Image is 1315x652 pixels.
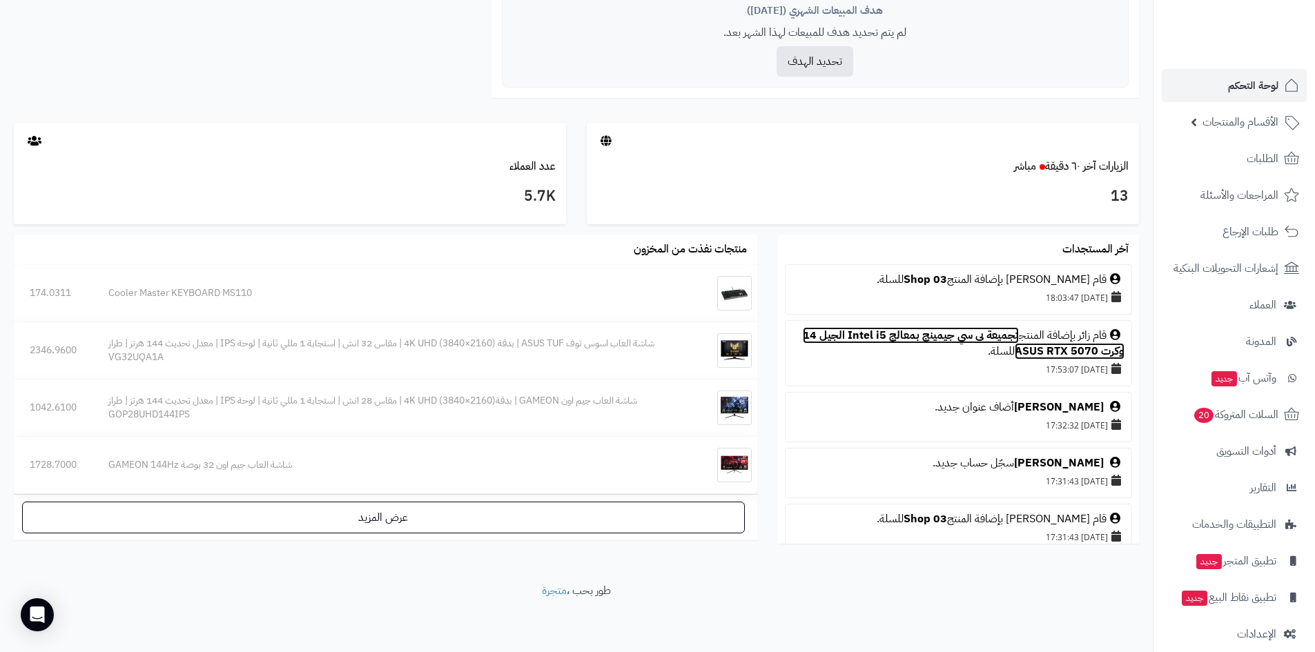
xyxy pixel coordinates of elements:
[1162,288,1307,322] a: العملاء
[1162,142,1307,175] a: الطلبات
[1162,215,1307,248] a: طلبات الإرجاع
[792,455,1124,471] div: سجّل حساب جديد.
[30,401,77,415] div: 1042.6100
[1192,515,1276,534] span: التطبيقات والخدمات
[792,272,1124,288] div: قام [PERSON_NAME] بإضافة المنتج للسلة.
[509,158,556,175] a: عدد العملاء
[777,46,853,77] button: تحديد الهدف
[792,399,1124,415] div: أضاف عنوان جديد.
[904,511,947,527] a: 03 Shop
[717,391,752,425] img: شاشة العاب جيم اون GAMEON | بدقة4K UHD (3840×2160) | مقاس 28 انش | استجابة 1 مللي ثانية | لوحة IP...
[792,288,1124,307] div: [DATE] 18:03:47
[1202,112,1278,132] span: الأقسام والمنتجات
[792,328,1124,359] div: قام زائر بإضافة المنتج للسلة.
[1182,591,1207,606] span: جديد
[30,344,77,357] div: 2346.9600
[792,359,1124,379] div: [DATE] 17:53:07
[1216,442,1276,461] span: أدوات التسويق
[108,286,696,300] div: Cooler Master KEYBOARD MS110
[108,458,696,472] div: شاشة العاب جيم اون 32 بوصة GAMEON 144Hz
[1250,478,1276,497] span: التقارير
[1195,551,1276,571] span: تطبيق المتجر
[1014,158,1129,175] a: الزيارات آخر ٦٠ دقيقةمباشر
[597,185,1129,208] h3: 13
[513,3,1118,18] div: هدف المبيعات الشهري ([DATE])
[513,25,1118,41] p: لم يتم تحديد هدف للمبيعات لهذا الشهر بعد.
[1014,399,1104,415] a: [PERSON_NAME]
[1193,405,1278,424] span: السلات المتروكة
[30,286,77,300] div: 174.0311
[717,276,752,310] img: Cooler Master KEYBOARD MS110
[1162,362,1307,395] a: وآتس آبجديد
[1249,295,1276,315] span: العملاء
[22,502,745,533] a: عرض المزيد
[792,511,1124,527] div: قام [PERSON_NAME] بإضافة المنتج للسلة.
[108,337,696,364] div: شاشة العاب اسوس توف ASUS TUF | بدقة 4K UHD (3840×2160) | مقاس 32 انش | استجابة 1 مللي ثانية | لوح...
[1162,618,1307,651] a: الإعدادات
[792,415,1124,435] div: [DATE] 17:32:32
[1210,368,1276,388] span: وآتس آب
[1162,398,1307,431] a: السلات المتروكة20
[1162,69,1307,102] a: لوحة التحكم
[1196,554,1222,569] span: جديد
[542,582,567,599] a: متجرة
[1237,624,1276,644] span: الإعدادات
[1162,179,1307,212] a: المراجعات والأسئلة
[634,244,747,256] h3: منتجات نفذت من المخزون
[1162,471,1307,504] a: التقارير
[1221,10,1302,39] img: logo-2.png
[1180,588,1276,607] span: تطبيق نقاط البيع
[1162,544,1307,577] a: تطبيق المتجرجديد
[904,271,947,288] a: 03 Shop
[1162,325,1307,358] a: المدونة
[1014,158,1036,175] small: مباشر
[30,458,77,472] div: 1728.7000
[1062,244,1129,256] h3: آخر المستجدات
[1223,222,1278,241] span: طلبات الإرجاع
[1194,408,1214,423] span: 20
[1246,332,1276,351] span: المدونة
[1162,252,1307,285] a: إشعارات التحويلات البنكية
[1173,259,1278,278] span: إشعارات التحويلات البنكية
[108,394,696,422] div: شاشة العاب جيم اون GAMEON | بدقة4K UHD (3840×2160) | مقاس 28 انش | استجابة 1 مللي ثانية | لوحة IP...
[1014,455,1104,471] a: [PERSON_NAME]
[1200,186,1278,205] span: المراجعات والأسئلة
[1162,508,1307,541] a: التطبيقات والخدمات
[1228,76,1278,95] span: لوحة التحكم
[717,333,752,368] img: شاشة العاب اسوس توف ASUS TUF | بدقة 4K UHD (3840×2160) | مقاس 32 انش | استجابة 1 مللي ثانية | لوح...
[1162,581,1307,614] a: تطبيق نقاط البيعجديد
[792,527,1124,546] div: [DATE] 17:31:43
[1162,435,1307,468] a: أدوات التسويق
[717,448,752,482] img: شاشة العاب جيم اون 32 بوصة GAMEON 144Hz
[1247,149,1278,168] span: الطلبات
[24,185,556,208] h3: 5.7K
[792,471,1124,491] div: [DATE] 17:31:43
[803,327,1124,359] a: تجميعة بي سي جيمينج بمعالج Intel i5 الجيل 14 وكرت ASUS RTX 5070
[21,598,54,631] div: Open Intercom Messenger
[1211,371,1237,386] span: جديد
